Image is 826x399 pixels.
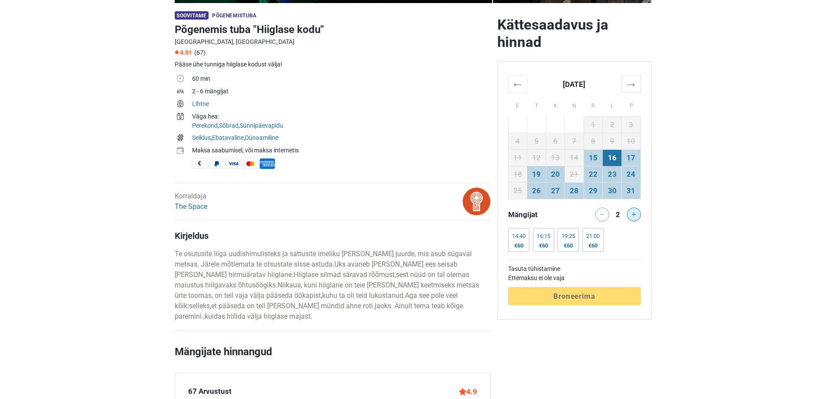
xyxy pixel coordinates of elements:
td: 31 [621,182,640,199]
td: 29 [584,182,603,199]
img: Star [175,50,179,54]
th: P [621,92,640,116]
span: (67) [194,49,206,56]
a: The Space [175,202,207,211]
td: 26 [527,182,546,199]
th: → [621,76,640,92]
div: [GEOGRAPHIC_DATA], [GEOGRAPHIC_DATA] [175,37,490,46]
td: 9 [603,133,622,149]
span: Sularaha [192,158,207,169]
td: 21 [565,166,584,182]
td: 2 - 6 mängijat [192,86,490,99]
td: 3 [621,116,640,133]
span: Soovitame [175,11,209,20]
h1: Põgenemis tuba "Hiiglase kodu" [175,22,490,37]
div: 16:15 [537,233,550,240]
div: €60 [586,242,600,249]
th: ← [508,76,527,92]
td: 14 [565,149,584,166]
td: 5 [527,133,546,149]
td: 23 [603,166,622,182]
td: 30 [603,182,622,199]
h2: Kättesaadavus ja hinnad [497,16,652,51]
td: 1 [584,116,603,133]
td: 12 [527,149,546,166]
div: Väga hea: [192,112,490,121]
td: , , [192,132,490,145]
td: 18 [508,166,527,182]
td: 25 [508,182,527,199]
div: €60 [537,242,550,249]
td: 28 [565,182,584,199]
td: 11 [508,149,527,166]
p: Te osutusite liiga uudishimulisteks ja sattusite imeliku [PERSON_NAME] juurde, mis asub sügaval m... [175,249,490,322]
th: [DATE] [527,76,622,92]
div: 4.9 [459,386,477,397]
div: 14:40 [512,233,526,240]
td: 24 [621,166,640,182]
span: American Express [260,158,275,169]
h2: Mängijate hinnangud [175,344,490,373]
th: T [527,92,546,116]
th: N [565,92,584,116]
div: 2 [613,208,623,220]
td: 6 [546,133,565,149]
td: Tasuta tühistamine [508,264,641,274]
img: bitmap.png [463,188,490,215]
div: €60 [562,242,575,249]
td: 20 [546,166,565,182]
span: PayPal [209,158,224,169]
td: 7 [565,133,584,149]
a: Lihtne [192,100,209,107]
h4: Kirjeldus [175,231,490,241]
a: Ebatavaline [212,134,244,141]
th: E [508,92,527,116]
td: 8 [584,133,603,149]
div: 19:25 [562,233,575,240]
td: 15 [584,149,603,166]
a: Sünnipäevapidu [240,122,283,129]
td: 22 [584,166,603,182]
td: 10 [621,133,640,149]
td: 17 [621,149,640,166]
td: 16 [603,149,622,166]
div: Pääse ühe tunniga hiiglase kodust välja! [175,60,490,69]
td: 19 [527,166,546,182]
div: €60 [512,242,526,249]
td: , , [192,111,490,132]
th: R [584,92,603,116]
a: Perekond [192,122,218,129]
th: L [603,92,622,116]
a: Dünaamiline [245,134,278,141]
th: K [546,92,565,116]
span: Põgenemistuba [212,13,256,19]
span: 4.91 [175,49,192,56]
td: 4 [508,133,527,149]
td: 2 [603,116,622,133]
span: MasterCard [243,158,258,169]
span: Visa [226,158,241,169]
td: 13 [546,149,565,166]
a: Seiklus [192,134,211,141]
div: 67 Arvustust [188,386,232,397]
div: 21:00 [586,233,600,240]
td: 60 min [192,73,490,86]
td: 27 [546,182,565,199]
div: Korraldaja [175,191,207,212]
a: Sõbrad [219,122,238,129]
td: Ettemaksu ei ole vaja [508,274,641,283]
div: Mängijat [505,208,575,221]
div: Maksa saabumisel, või maksa internetis [192,146,490,155]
